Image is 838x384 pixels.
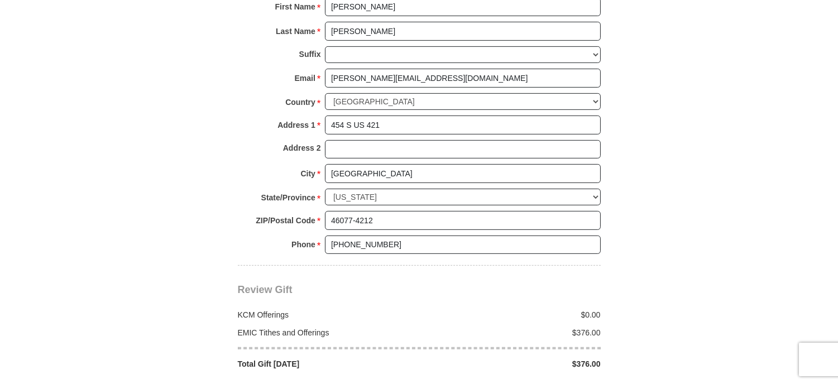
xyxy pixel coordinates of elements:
div: $0.00 [419,309,607,320]
strong: State/Province [261,190,315,205]
strong: Address 2 [283,140,321,156]
strong: ZIP/Postal Code [256,213,315,228]
div: $376.00 [419,327,607,338]
strong: Country [285,94,315,110]
div: EMIC Tithes and Offerings [232,327,419,338]
strong: Suffix [299,46,321,62]
strong: City [300,166,315,181]
strong: Phone [291,237,315,252]
div: KCM Offerings [232,309,419,320]
strong: Last Name [276,23,315,39]
strong: Email [295,70,315,86]
span: Review Gift [238,284,293,295]
strong: Address 1 [277,117,315,133]
div: Total Gift [DATE] [232,358,419,369]
div: $376.00 [419,358,607,369]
